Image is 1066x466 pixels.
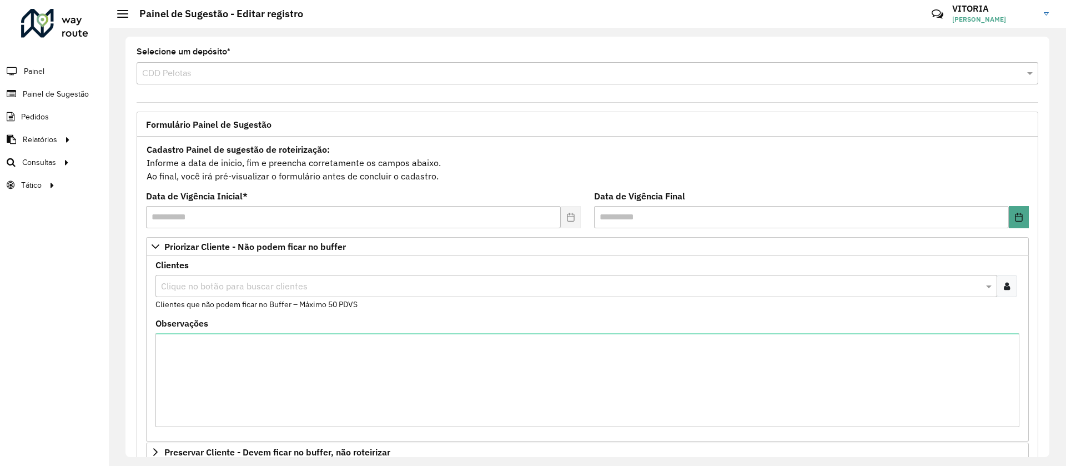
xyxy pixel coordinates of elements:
span: Consultas [22,157,56,168]
span: Pedidos [21,111,49,123]
label: Clientes [155,258,189,272]
button: Choose Date [1009,206,1029,228]
div: Priorizar Cliente - Não podem ficar no buffer [146,256,1029,442]
label: Data de Vigência Final [594,189,685,203]
span: Formulário Painel de Sugestão [146,120,271,129]
span: Priorizar Cliente - Não podem ficar no buffer [164,242,346,251]
a: Preservar Cliente - Devem ficar no buffer, não roteirizar [146,443,1029,462]
h2: Painel de Sugestão - Editar registro [128,8,303,20]
a: Priorizar Cliente - Não podem ficar no buffer [146,237,1029,256]
small: Clientes que não podem ficar no Buffer – Máximo 50 PDVS [155,299,358,309]
span: Relatórios [23,134,57,146]
span: [PERSON_NAME] [952,14,1035,24]
span: Painel de Sugestão [23,88,89,100]
span: Preservar Cliente - Devem ficar no buffer, não roteirizar [164,448,390,457]
label: Observações [155,317,208,330]
strong: Cadastro Painel de sugestão de roteirização: [147,144,330,155]
a: Contato Rápido [926,2,949,26]
span: Painel [24,66,44,77]
div: Informe a data de inicio, fim e preencha corretamente os campos abaixo. Ao final, você irá pré-vi... [146,142,1029,183]
h3: VITORIA [952,3,1035,14]
label: Selecione um depósito [137,45,230,58]
span: Tático [21,179,42,191]
label: Data de Vigência Inicial [146,189,248,203]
